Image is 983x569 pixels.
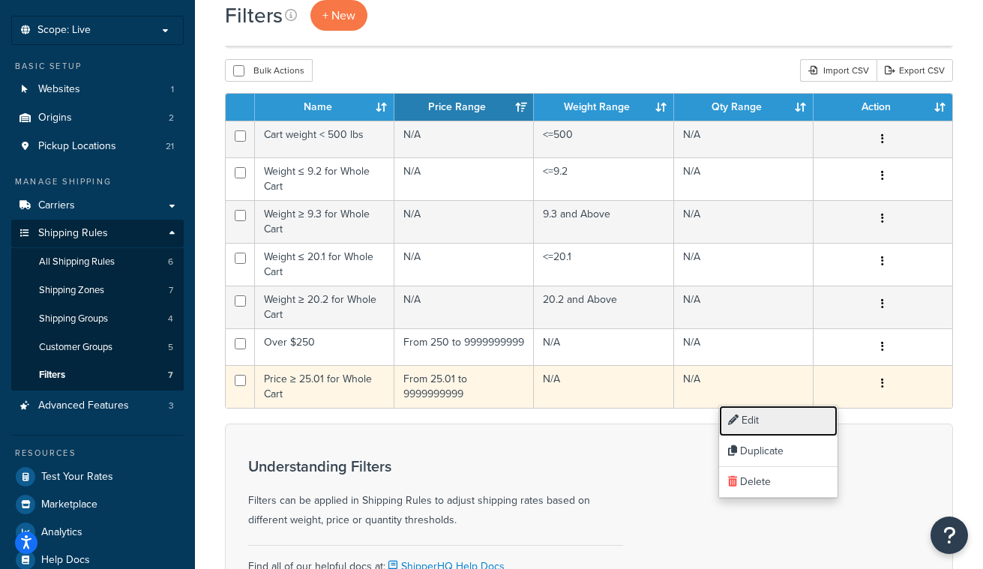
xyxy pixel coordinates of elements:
[674,286,814,328] td: N/A
[394,365,534,408] td: From 25.01 to 9999999999
[41,554,90,567] span: Help Docs
[11,76,184,103] a: Websites 1
[11,175,184,188] div: Manage Shipping
[11,305,184,333] a: Shipping Groups 4
[800,59,877,82] div: Import CSV
[248,458,623,530] div: Filters can be applied in Shipping Rules to adjust shipping rates based on different weight, pric...
[255,157,394,200] td: Weight ≤ 9.2 for Whole Cart
[674,243,814,286] td: N/A
[534,365,673,408] td: N/A
[11,305,184,333] li: Shipping Groups
[168,256,173,268] span: 6
[719,406,838,436] a: Edit
[169,400,174,412] span: 3
[534,328,673,365] td: N/A
[38,400,129,412] span: Advanced Features
[11,248,184,276] a: All Shipping Rules 6
[171,83,174,96] span: 1
[169,112,174,124] span: 2
[674,94,814,121] th: Qty Range: activate to sort column ascending
[11,361,184,389] a: Filters 7
[674,365,814,408] td: N/A
[394,200,534,243] td: N/A
[11,220,184,247] a: Shipping Rules
[11,277,184,304] li: Shipping Zones
[11,447,184,460] div: Resources
[394,94,534,121] th: Price Range: activate to sort column ascending
[11,220,184,391] li: Shipping Rules
[719,436,838,467] a: Duplicate
[38,199,75,212] span: Carriers
[38,112,72,124] span: Origins
[11,104,184,132] li: Origins
[38,140,116,153] span: Pickup Locations
[719,467,838,498] a: Delete
[248,458,623,475] h3: Understanding Filters
[394,286,534,328] td: N/A
[394,243,534,286] td: N/A
[674,328,814,365] td: N/A
[39,256,115,268] span: All Shipping Rules
[11,277,184,304] a: Shipping Zones 7
[39,313,108,325] span: Shipping Groups
[166,140,174,153] span: 21
[11,60,184,73] div: Basic Setup
[41,499,97,511] span: Marketplace
[11,133,184,160] li: Pickup Locations
[11,463,184,490] a: Test Your Rates
[674,157,814,200] td: N/A
[674,121,814,157] td: N/A
[11,491,184,518] a: Marketplace
[38,83,80,96] span: Websites
[11,104,184,132] a: Origins 2
[39,341,112,354] span: Customer Groups
[394,328,534,365] td: From 250 to 9999999999
[11,192,184,220] a: Carriers
[168,341,173,354] span: 5
[814,94,952,121] th: Action: activate to sort column ascending
[255,121,394,157] td: Cart weight < 500 lbs
[37,24,91,37] span: Scope: Live
[11,392,184,420] a: Advanced Features 3
[877,59,953,82] a: Export CSV
[169,284,173,297] span: 7
[255,365,394,408] td: Price ≥ 25.01 for Whole Cart
[225,59,313,82] button: Bulk Actions
[168,369,173,382] span: 7
[534,286,673,328] td: 20.2 and Above
[11,361,184,389] li: Filters
[394,121,534,157] td: N/A
[39,369,65,382] span: Filters
[11,76,184,103] li: Websites
[255,200,394,243] td: Weight ≥ 9.3 for Whole Cart
[255,286,394,328] td: Weight ≥ 20.2 for Whole Cart
[39,284,104,297] span: Shipping Zones
[11,248,184,276] li: All Shipping Rules
[11,392,184,420] li: Advanced Features
[225,1,283,30] h1: Filters
[394,157,534,200] td: N/A
[534,94,673,121] th: Weight Range: activate to sort column ascending
[255,94,394,121] th: Name: activate to sort column ascending
[168,313,173,325] span: 4
[11,519,184,546] a: Analytics
[534,157,673,200] td: <=9.2
[534,200,673,243] td: 9.3 and Above
[255,243,394,286] td: Weight ≤ 20.1 for Whole Cart
[534,121,673,157] td: <=500
[255,328,394,365] td: Over $250
[322,7,355,24] span: + New
[41,471,113,484] span: Test Your Rates
[674,200,814,243] td: N/A
[534,243,673,286] td: <=20.1
[11,334,184,361] li: Customer Groups
[11,334,184,361] a: Customer Groups 5
[11,133,184,160] a: Pickup Locations 21
[38,227,108,240] span: Shipping Rules
[931,517,968,554] button: Open Resource Center
[41,526,82,539] span: Analytics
